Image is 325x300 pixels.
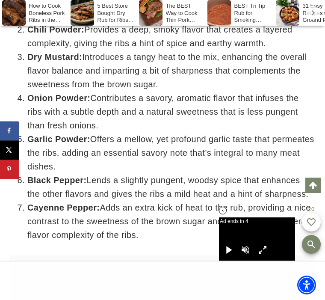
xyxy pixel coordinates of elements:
li: Lends a slightly pungent, woodsy spice that enhances the other flavors and gives the ribs a mild ... [27,173,315,201]
strong: Onion Powder: [27,93,90,103]
li: Introduces a tangy heat to the mix, enhancing the overall flavor balance and imparting a bit of s... [27,50,315,91]
div: Accessibility Menu [297,276,316,294]
strong: Cayenne Pepper: [27,203,100,212]
li: Contributes a savory, aromatic flavor that infuses the ribs with a subtle depth and a natural swe... [27,91,315,132]
strong: Garlic Powder: [27,134,90,144]
iframe: Advertisement [7,261,318,300]
strong: Black Pepper: [27,175,87,185]
li: Provides a deep, smoky flavor that creates a layered complexity, giving the ribs a hint of spice ... [27,23,315,50]
a: Scroll to top [305,178,321,193]
iframe: Advertisement [219,217,295,261]
li: Offers a mellow, yet profound garlic taste that permeates the ribs, adding an essential savory no... [27,132,315,173]
strong: Dry Mustard: [27,52,82,62]
strong: Chili Powder: [27,25,84,34]
li: Adds an extra kick of heat to the rub, providing a nice contrast to the sweetness of the brown su... [27,201,315,242]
